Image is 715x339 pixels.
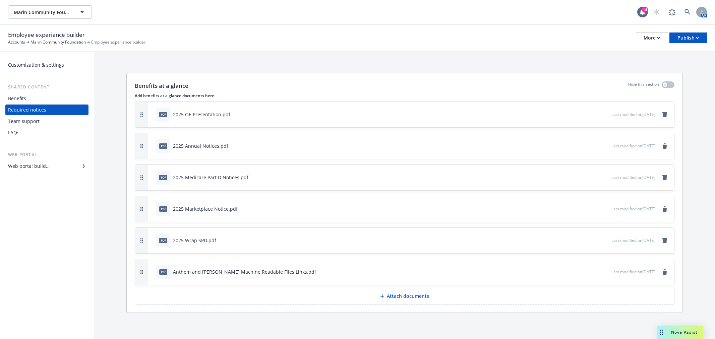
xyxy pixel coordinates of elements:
[661,268,669,276] a: remove
[661,142,669,150] a: remove
[657,326,703,339] button: Nova Assist
[661,205,669,213] a: remove
[31,39,86,45] a: Marin Community Foundation
[5,151,88,158] div: Web portal
[611,175,655,180] span: Last modified on [DATE]
[603,205,609,212] button: preview file
[661,236,669,245] a: remove
[669,32,707,43] button: Publish
[603,174,609,181] button: preview file
[173,111,230,118] div: 2025 OE Presentation.pdf
[135,93,674,98] p: Add benefits at a glance documents here
[5,93,88,104] a: Benefits
[5,127,88,138] a: FAQs
[173,205,238,212] div: 2025 Marketplace Notice.pdf
[603,237,609,244] button: preview file
[642,7,648,13] div: 14
[611,238,655,243] span: Last modified on [DATE]
[8,161,50,172] div: Web portal builder
[8,60,64,70] div: Customization & settings
[135,288,674,304] button: Attach documents
[8,5,92,19] button: Marin Community Foundation
[611,143,655,149] span: Last modified on [DATE]
[592,237,597,244] button: download file
[611,269,655,275] span: Last modified on [DATE]
[8,127,19,138] div: FAQs
[592,205,597,212] button: download file
[173,174,248,181] div: 2025 Medicare Part D Notices.pdf
[8,105,46,115] div: Required notices
[135,81,188,90] p: Benefits at a glance
[159,269,167,274] span: pdf
[636,32,668,43] button: More
[91,39,145,45] span: Employee experience builder
[5,84,88,90] div: Shared content
[628,81,659,90] p: Hide this section
[657,326,666,339] div: Drag to move
[611,112,655,117] span: Last modified on [DATE]
[5,105,88,115] a: Required notices
[661,174,669,182] a: remove
[5,161,88,172] a: Web portal builder
[5,116,88,127] a: Team support
[159,112,167,117] span: pdf
[603,111,609,118] button: preview file
[603,268,609,275] button: preview file
[592,268,597,275] button: download file
[8,93,26,104] div: Benefits
[159,238,167,243] span: pdf
[8,30,85,39] span: Employee experience builder
[387,293,429,299] p: Attach documents
[665,5,679,19] a: Report a Bug
[173,237,216,244] div: 2025 Wrap SPD.pdf
[8,39,25,45] a: Accounts
[644,33,660,43] div: More
[8,116,40,127] div: Team support
[592,174,597,181] button: download file
[677,33,699,43] div: Publish
[159,206,167,211] span: pdf
[5,60,88,70] a: Customization & settings
[681,5,694,19] a: Search
[159,143,167,148] span: pdf
[159,175,167,180] span: pdf
[173,142,228,149] div: 2025 Annual Notices.pdf
[592,111,597,118] button: download file
[173,268,316,275] div: Anthem and [PERSON_NAME] Machine Readable Files Links.pdf
[671,329,698,335] span: Nova Assist
[14,9,72,16] span: Marin Community Foundation
[650,5,663,19] a: Start snowing
[603,142,609,149] button: preview file
[592,142,597,149] button: download file
[661,111,669,119] a: remove
[611,206,655,212] span: Last modified on [DATE]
